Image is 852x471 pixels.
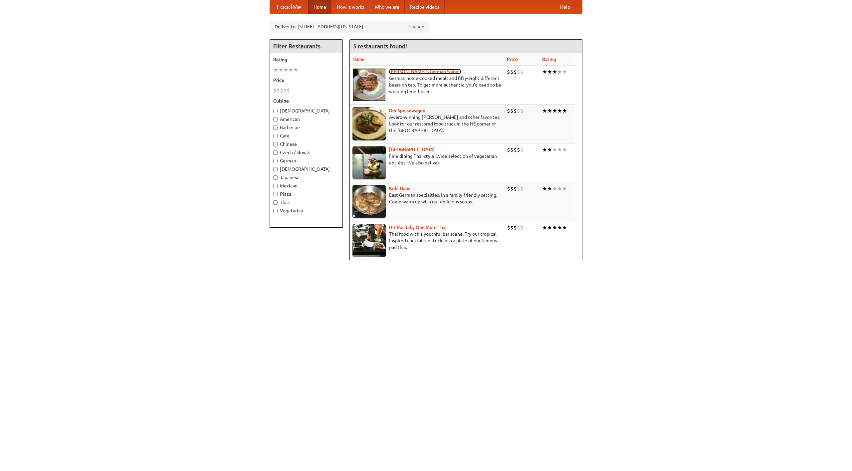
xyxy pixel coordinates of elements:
label: Vegetarian [273,207,339,214]
a: Der Speisewagen [389,108,425,113]
li: ★ [562,185,567,192]
li: ★ [273,66,278,74]
li: ★ [542,107,547,115]
label: Cafe [273,132,339,139]
a: Who we are [369,0,405,14]
div: Deliver to: [STREET_ADDRESS][US_STATE] [270,21,429,33]
li: $ [507,185,510,192]
ng-pluralize: 5 restaurants found! [353,43,407,49]
h5: Cuisine [273,98,339,104]
li: ★ [288,66,293,74]
img: babythai.jpg [352,224,386,257]
li: ★ [557,68,562,76]
li: $ [514,68,517,76]
li: ★ [557,146,562,153]
a: Home [308,0,331,14]
li: ★ [547,185,552,192]
input: Chinese [273,142,278,146]
li: ★ [542,146,547,153]
li: $ [514,107,517,115]
img: satay.jpg [352,146,386,179]
li: ★ [557,185,562,192]
li: $ [517,68,520,76]
label: Pizza [273,191,339,197]
img: speisewagen.jpg [352,107,386,140]
h5: Price [273,77,339,84]
label: Thai [273,199,339,206]
input: Czech / Slovak [273,150,278,155]
li: ★ [542,224,547,231]
label: American [273,116,339,122]
b: [GEOGRAPHIC_DATA] [389,147,435,152]
h5: Rating [273,56,339,63]
p: Thai food with a youthful bar scene. Try our tropical inspired cocktails, or tuck into a plate of... [352,231,502,251]
input: Japanese [273,175,278,180]
li: ★ [552,224,557,231]
li: ★ [278,66,283,74]
li: ★ [547,146,552,153]
li: $ [520,224,524,231]
li: $ [507,107,510,115]
a: Rating [542,57,556,62]
li: $ [283,87,287,94]
p: Fine dining Thai-style. Wide selection of vegetarian entrées. We also deliver. [352,153,502,166]
input: Thai [273,200,278,205]
input: American [273,117,278,121]
li: $ [517,185,520,192]
a: [PERSON_NAME]'s German Saloon [389,69,461,74]
li: ★ [542,185,547,192]
li: $ [510,185,514,192]
input: Barbecue [273,125,278,130]
li: $ [517,224,520,231]
li: $ [507,68,510,76]
a: Help [555,0,575,14]
li: ★ [552,107,557,115]
img: esthers.jpg [352,68,386,102]
label: Chinese [273,141,339,147]
li: $ [507,224,510,231]
li: $ [510,146,514,153]
input: [DEMOGRAPHIC_DATA] [273,167,278,171]
h4: Filter Restaurants [270,40,342,53]
li: $ [520,107,524,115]
li: $ [514,146,517,153]
li: $ [514,224,517,231]
li: $ [510,107,514,115]
li: ★ [547,224,552,231]
input: German [273,159,278,163]
li: $ [517,146,520,153]
li: $ [280,87,283,94]
b: Kohl Haus [389,186,410,191]
label: [DEMOGRAPHIC_DATA] [273,108,339,114]
label: Barbecue [273,124,339,131]
li: ★ [552,185,557,192]
label: German [273,157,339,164]
input: Mexican [273,184,278,188]
input: [DEMOGRAPHIC_DATA] [273,109,278,113]
li: $ [273,87,277,94]
p: East German specialties, in a family-friendly setting. Come warm up with our delicious soups. [352,192,502,205]
a: Hit Me Baby One More Thai [389,225,447,230]
a: Change [408,23,424,30]
a: FoodMe [270,0,308,14]
a: Name [352,57,365,62]
label: Japanese [273,174,339,181]
li: ★ [283,66,288,74]
li: ★ [552,68,557,76]
li: ★ [562,107,567,115]
li: $ [520,146,524,153]
li: ★ [562,224,567,231]
a: Recipe videos [405,0,445,14]
li: ★ [547,107,552,115]
input: Pizza [273,192,278,196]
a: Price [507,57,518,62]
li: ★ [547,68,552,76]
li: ★ [562,146,567,153]
li: ★ [542,68,547,76]
p: German home-cooked meals and fifty-eight different beers on tap. To get more authentic, you'd nee... [352,75,502,95]
li: $ [520,68,524,76]
li: $ [507,146,510,153]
